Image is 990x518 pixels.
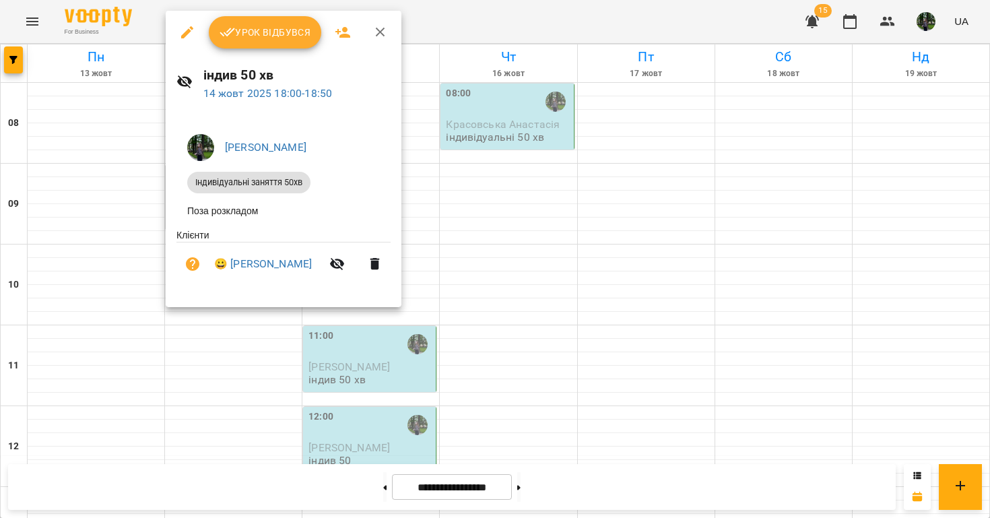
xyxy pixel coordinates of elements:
ul: Клієнти [176,228,391,291]
button: Візит ще не сплачено. Додати оплату? [176,248,209,280]
li: Поза розкладом [176,199,391,223]
span: Індивідуальні заняття 50хв [187,176,310,189]
span: Урок відбувся [220,24,311,40]
img: 295700936d15feefccb57b2eaa6bd343.jpg [187,134,214,161]
a: [PERSON_NAME] [225,141,306,154]
button: Урок відбувся [209,16,322,48]
h6: індив 50 хв [203,65,391,86]
a: 14 жовт 2025 18:00-18:50 [203,87,333,100]
a: 😀 [PERSON_NAME] [214,256,312,272]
